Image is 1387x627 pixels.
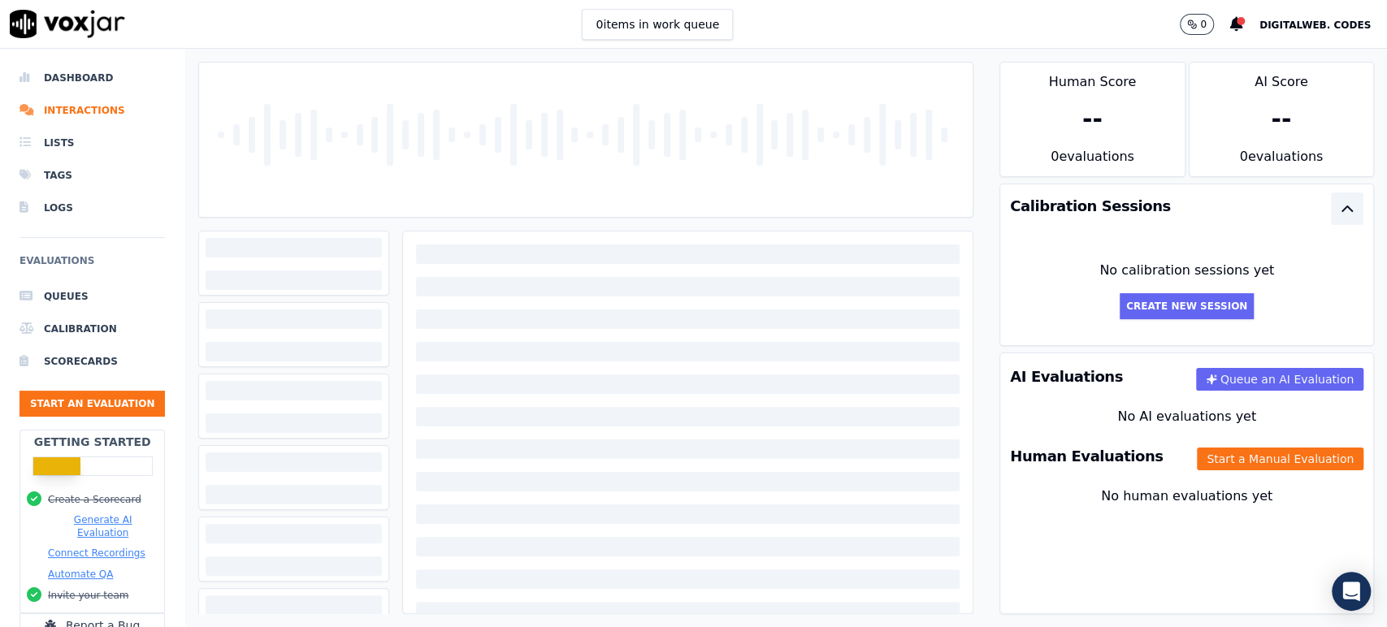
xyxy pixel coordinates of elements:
button: DigitalWeb. Codes [1259,15,1387,34]
div: No human evaluations yet [1013,486,1360,545]
button: 0 [1180,14,1230,35]
button: Generate AI Evaluation [48,513,158,539]
a: Calibration [20,313,165,345]
img: voxjar logo [10,10,125,38]
div: Human Score [1000,63,1184,92]
a: Logs [20,192,165,224]
span: DigitalWeb. Codes [1259,19,1371,31]
div: AI Score [1190,63,1373,92]
div: -- [1082,105,1103,134]
div: No calibration sessions yet [1026,261,1347,280]
div: 0 evaluation s [1190,147,1373,176]
button: Automate QA [48,568,113,581]
a: Lists [20,127,165,159]
p: 0 [1200,18,1207,31]
div: -- [1271,105,1291,134]
button: 0items in work queue [582,9,733,40]
a: Tags [20,159,165,192]
a: Queues [20,280,165,313]
button: Invite your team [48,589,128,602]
h2: Getting Started [34,434,151,450]
a: Dashboard [20,62,165,94]
h3: Calibration Sessions [1010,199,1171,214]
div: No AI evaluations yet [1013,407,1360,426]
button: 0 [1180,14,1214,35]
h6: Evaluations [20,251,165,280]
a: Interactions [20,94,165,127]
button: Queue an AI Evaluation [1196,368,1363,391]
div: Open Intercom Messenger [1332,572,1371,611]
h3: Human Evaluations [1010,449,1163,464]
div: 0 evaluation s [1000,147,1184,176]
a: Scorecards [20,345,165,378]
button: Start a Manual Evaluation [1197,448,1363,470]
button: Create a Scorecard [48,493,141,506]
button: Start an Evaluation [20,391,165,417]
button: Connect Recordings [48,547,145,560]
button: Create New Session [1120,293,1254,319]
h3: AI Evaluations [1010,370,1123,384]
